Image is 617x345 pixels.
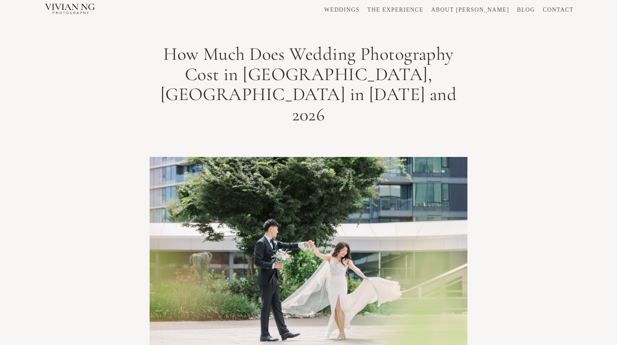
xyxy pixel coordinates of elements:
a: CONTACT [543,7,573,13]
a: BLOG [517,7,535,13]
h1: How Much Does Wedding Photography Cost in [GEOGRAPHIC_DATA], [GEOGRAPHIC_DATA] in [DATE] and 2026 [150,44,468,136]
a: WEDDINGS [324,7,359,13]
a: ABOUT [PERSON_NAME] [431,7,509,13]
a: THE EXPERIENCE [367,7,423,13]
